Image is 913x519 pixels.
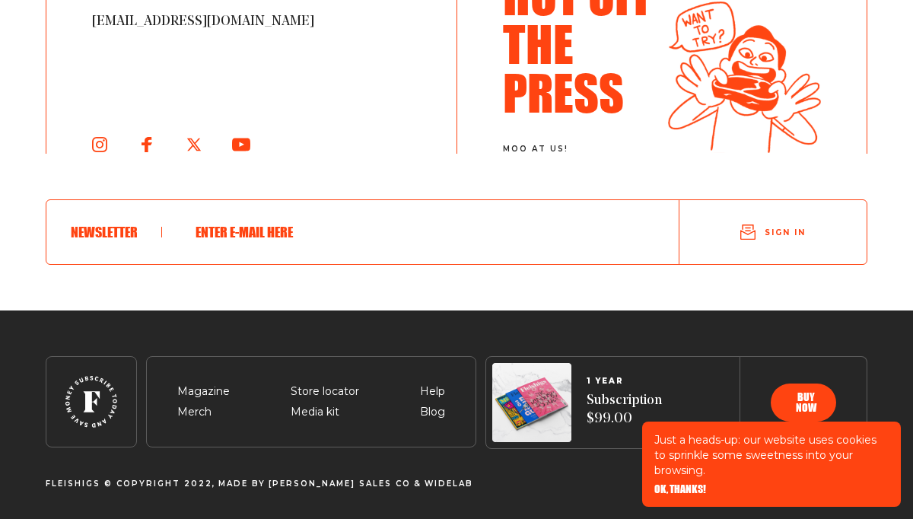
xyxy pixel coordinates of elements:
a: [PERSON_NAME] Sales CO [269,479,411,489]
span: 1 YEAR [587,377,662,386]
span: Magazine [177,383,230,401]
span: Merch [177,403,212,422]
span: & [414,479,422,489]
button: OK, THANKS! [654,484,706,495]
span: Made By [218,479,266,489]
span: [EMAIL_ADDRESS][DOMAIN_NAME] [92,13,411,31]
a: Help [420,384,445,398]
span: Subscription $99.00 [587,392,662,429]
a: Widelab [425,479,473,489]
span: Media kit [291,403,339,422]
input: Enter e-mail here [186,212,630,252]
a: Media kit [291,405,339,419]
button: Sign in [679,206,867,258]
span: , [212,479,215,489]
p: Just a heads-up: our website uses cookies to sprinkle some sweetness into your browsing. [654,432,889,478]
a: Blog [420,405,445,419]
h6: Newsletter [71,224,162,240]
a: Magazine [177,384,230,398]
a: Store locator [291,384,359,398]
span: Blog [420,403,445,422]
span: Help [420,383,445,401]
span: Sign in [765,227,806,238]
a: Merch [177,405,212,419]
span: Store locator [291,383,359,401]
img: Magazines image [492,363,571,442]
span: moo at us! [503,145,656,154]
span: Fleishigs © Copyright 2022 [46,479,212,489]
